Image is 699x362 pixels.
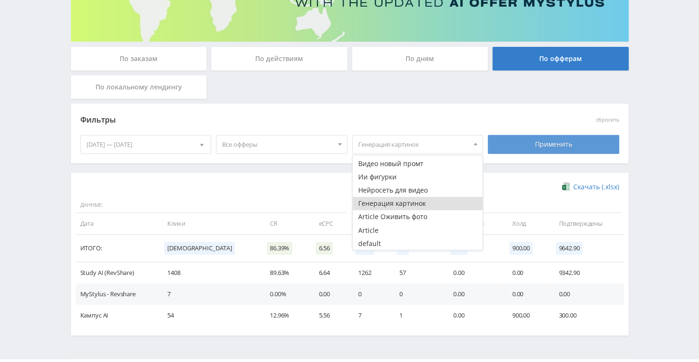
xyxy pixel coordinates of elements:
td: 0.00 [444,305,502,326]
span: 6.56 [316,242,332,255]
span: [DEMOGRAPHIC_DATA] [164,242,234,255]
td: 7 [349,305,390,326]
td: Холд [503,213,550,234]
td: Дата [76,213,158,234]
td: 0.00 [444,262,502,283]
td: MyStylus - Revshare [76,283,158,305]
button: Видео новый промт [353,157,483,170]
td: 900.00 [503,305,550,326]
span: Скачать (.xlsx) [573,183,619,191]
td: 57 [390,262,444,283]
td: Study AI (RevShare) [76,262,158,283]
div: Фильтры [80,113,483,127]
td: 0 [390,283,444,305]
td: 6.64 [309,262,349,283]
td: Кампус AI [76,305,158,326]
div: Применить [488,135,619,154]
td: 5.56 [309,305,349,326]
td: 1 [390,305,444,326]
span: Действия: [351,197,441,213]
td: eCPC [309,213,349,234]
td: 0.00 [444,283,502,305]
td: 1408 [158,262,260,283]
button: Article [353,224,483,237]
td: Итого: [76,235,158,262]
span: Все офферы [222,135,333,153]
td: 0 [349,283,390,305]
td: 7 [158,283,260,305]
td: 0.00 [503,262,550,283]
div: По дням [352,47,488,71]
td: 0.00 [549,283,623,305]
td: 54 [158,305,260,326]
td: 12.96% [260,305,309,326]
button: Нейросеть для видео [353,184,483,197]
div: По офферам [492,47,629,71]
div: По заказам [71,47,207,71]
span: Финансы: [446,197,621,213]
button: сбросить [596,117,619,123]
td: Лиды [349,213,390,234]
td: Клики [158,213,260,234]
td: CR [260,213,309,234]
div: По локальному лендингу [71,75,207,99]
span: Данные: [76,197,347,213]
span: 900.00 [509,242,533,255]
td: 0.00 [503,283,550,305]
button: Ии фигурки [353,170,483,184]
span: 9642.90 [556,242,582,255]
span: Генерация картинок [358,135,469,153]
td: 1262 [349,262,390,283]
img: xlsx [562,182,570,191]
div: По действиям [211,47,347,71]
a: Скачать (.xlsx) [562,182,619,192]
td: 0.00 [309,283,349,305]
div: [DATE] — [DATE] [81,135,211,153]
td: 300.00 [549,305,623,326]
span: 86.39% [267,242,292,255]
button: Article Оживить фото [353,210,483,223]
td: 0.00% [260,283,309,305]
td: 9342.90 [549,262,623,283]
button: default [353,237,483,250]
td: Подтверждены [549,213,623,234]
button: Генерация картинок [353,197,483,210]
td: 89.63% [260,262,309,283]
